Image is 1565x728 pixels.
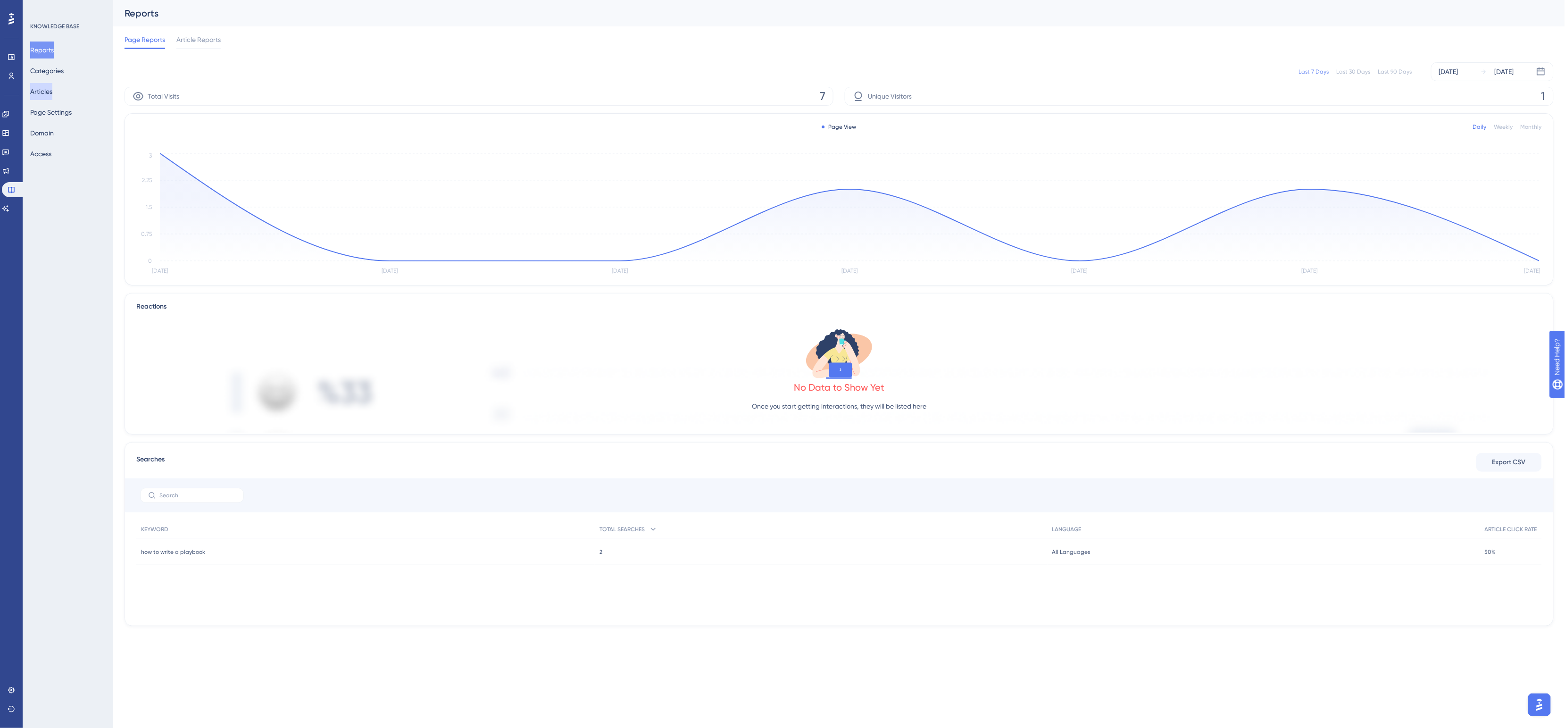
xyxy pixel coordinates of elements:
[152,268,168,275] tspan: [DATE]
[382,268,398,275] tspan: [DATE]
[1521,123,1542,131] div: Monthly
[1473,123,1487,131] div: Daily
[1495,66,1514,77] div: [DATE]
[599,548,602,556] span: 2
[146,204,152,210] tspan: 1.5
[1494,123,1513,131] div: Weekly
[149,152,152,159] tspan: 3
[1541,89,1546,104] span: 1
[752,401,926,412] p: Once you start getting interactions, they will be listed here
[142,177,152,184] tspan: 2.25
[1302,268,1318,275] tspan: [DATE]
[1378,68,1412,75] div: Last 90 Days
[1439,66,1458,77] div: [DATE]
[141,231,152,237] tspan: 0.75
[136,454,165,471] span: Searches
[30,62,64,79] button: Categories
[1299,68,1329,75] div: Last 7 Days
[22,2,59,14] span: Need Help?
[125,34,165,45] span: Page Reports
[1052,526,1082,533] span: LANGUAGE
[1337,68,1371,75] div: Last 30 Days
[30,23,79,30] div: KNOWLEDGE BASE
[868,91,912,102] span: Unique Visitors
[30,104,72,121] button: Page Settings
[1072,268,1088,275] tspan: [DATE]
[125,7,1530,20] div: Reports
[599,526,645,533] span: TOTAL SEARCHES
[30,83,52,100] button: Articles
[822,123,857,131] div: Page View
[141,526,168,533] span: KEYWORD
[1052,548,1091,556] span: All Languages
[148,258,152,264] tspan: 0
[136,301,1542,312] div: Reactions
[141,548,205,556] span: how to write a playbook
[159,492,236,499] input: Search
[1485,526,1537,533] span: ARTICLE CLICK RATE
[30,42,54,59] button: Reports
[820,89,825,104] span: 7
[1476,453,1542,472] button: Export CSV
[1485,548,1496,556] span: 50%
[1492,457,1526,468] span: Export CSV
[30,145,51,162] button: Access
[1525,691,1554,719] iframe: UserGuiding AI Assistant Launcher
[148,91,179,102] span: Total Visits
[1524,268,1540,275] tspan: [DATE]
[30,125,54,142] button: Domain
[794,381,884,394] div: No Data to Show Yet
[612,268,628,275] tspan: [DATE]
[176,34,221,45] span: Article Reports
[842,268,858,275] tspan: [DATE]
